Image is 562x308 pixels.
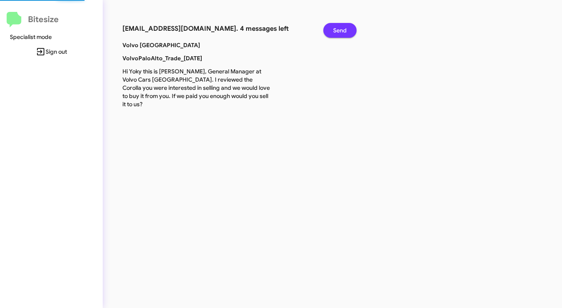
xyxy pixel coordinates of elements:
[7,44,96,59] span: Sign out
[122,55,202,62] b: VolvoPaloAlto_Trade_[DATE]
[323,23,357,38] button: Send
[116,67,277,108] p: Hi Yoky this is [PERSON_NAME], General Manager at Volvo Cars [GEOGRAPHIC_DATA]. I reviewed the Co...
[7,12,59,27] a: Bitesize
[122,41,200,49] b: Volvo [GEOGRAPHIC_DATA]
[122,23,311,34] h3: [EMAIL_ADDRESS][DOMAIN_NAME]. 4 messages left
[333,23,347,38] span: Send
